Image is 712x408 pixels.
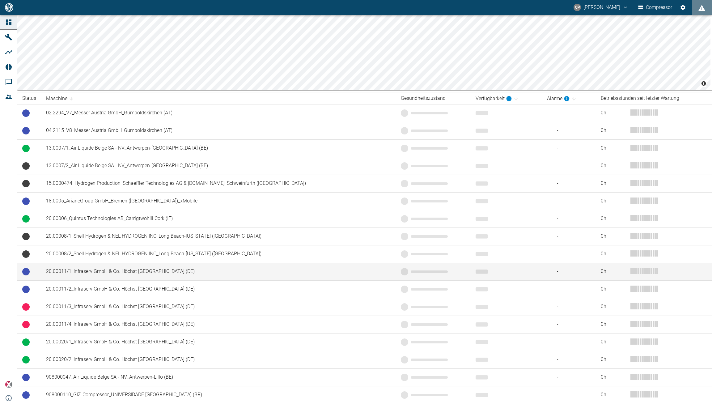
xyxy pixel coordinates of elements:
[22,215,30,223] span: Betrieb
[41,157,396,175] td: 13.0007/2_Air Liquide Belge SA - NV_Antwerpen-[GEOGRAPHIC_DATA] (BE)
[601,338,625,346] div: 0 h
[41,104,396,122] td: 02.2294_V7_Messer Austria GmbH_Gumpoldskirchen (AT)
[601,374,625,381] div: 0 h
[677,2,689,13] button: Einstellungen
[4,3,14,11] img: logo
[601,268,625,275] div: 0 h
[22,198,30,205] span: Betriebsbereit
[46,95,75,102] span: Maschine
[547,95,570,102] div: berechnet für die letzten 7 Tage
[396,93,471,104] th: Gesundheitszustand
[41,280,396,298] td: 20.00011/2_Infraserv GmbH & Co. Höchst [GEOGRAPHIC_DATA] (DE)
[547,180,591,187] span: -
[547,321,591,328] span: -
[574,4,581,11] div: CP
[601,233,625,240] div: 0 h
[547,374,591,381] span: -
[41,227,396,245] td: 20.00008/1_Shell Hydrogen & NEL HYDROGEN INC_Long Beach-[US_STATE] ([GEOGRAPHIC_DATA])
[601,162,625,169] div: 0 h
[22,180,30,187] span: Keine Daten
[601,180,625,187] div: 0 h
[17,93,41,104] th: Status
[22,374,30,381] span: Betriebsbereit
[22,250,30,258] span: Keine Daten
[22,321,30,328] span: Ungeplanter Stillstand
[22,268,30,275] span: Betriebsbereit
[22,356,30,363] span: Betrieb
[547,145,591,152] span: -
[5,381,12,388] img: Xplore Logo
[41,210,396,227] td: 20.00006_Quintus Technologies AB_Carrigtwohill Cork (IE)
[601,127,625,134] div: 0 h
[41,316,396,333] td: 20.00011/4_Infraserv GmbH & Co. Höchst [GEOGRAPHIC_DATA] (DE)
[22,286,30,293] span: Betriebsbereit
[22,303,30,311] span: Ungeplanter Stillstand
[41,192,396,210] td: 18.0005_ArianeGroup GmbH_Bremen ([GEOGRAPHIC_DATA])_xMobile
[596,93,712,104] th: Betriebsstunden seit letzter Wartung
[22,162,30,170] span: Keine Daten
[547,268,591,275] span: -
[22,109,30,117] span: Betriebsbereit
[547,162,591,169] span: -
[476,95,512,102] div: berechnet für die letzten 7 Tage
[547,286,591,293] span: -
[22,391,30,399] span: Betriebsbereit
[41,175,396,192] td: 15.0000474_Hydrogen Production_Schaeffler Technologies AG & [DOMAIN_NAME]_Schweinfurth ([GEOGRAPH...
[547,356,591,363] span: -
[601,250,625,257] div: 0 h
[637,2,674,13] button: Compressor
[41,368,396,386] td: 908000047_Air Liquide Belge SA - NV_Antwerpen-Lillo (BE)
[22,233,30,240] span: Keine Daten
[601,321,625,328] div: 0 h
[41,351,396,368] td: 20.00020/2_Infraserv GmbH & Co. Höchst [GEOGRAPHIC_DATA] (DE)
[547,233,591,240] span: -
[41,263,396,280] td: 20.00011/1_Infraserv GmbH & Co. Höchst [GEOGRAPHIC_DATA] (DE)
[547,198,591,205] span: -
[22,127,30,134] span: Betriebsbereit
[41,386,396,404] td: 908000110_GIZ-Compressor_UNIVERSIDADE [GEOGRAPHIC_DATA] (BR)
[601,391,625,398] div: 0 h
[41,122,396,139] td: 04.2115_V8_Messer Austria GmbH_Gumpoldskirchen (AT)
[41,245,396,263] td: 20.00008/2_Shell Hydrogen & NEL HYDROGEN INC_Long Beach-[US_STATE] ([GEOGRAPHIC_DATA])
[601,145,625,152] div: 0 h
[22,338,30,346] span: Betrieb
[22,145,30,152] span: Betrieb
[601,198,625,205] div: 0 h
[601,303,625,310] div: 0 h
[41,333,396,351] td: 20.00020/1_Infraserv GmbH & Co. Höchst [GEOGRAPHIC_DATA] (DE)
[573,2,629,13] button: christoph.palm@neuman-esser.com
[547,391,591,398] span: -
[547,250,591,257] span: -
[547,215,591,222] span: -
[547,338,591,346] span: -
[547,127,591,134] span: -
[41,139,396,157] td: 13.0007/1_Air Liquide Belge SA - NV_Antwerpen-[GEOGRAPHIC_DATA] (BE)
[601,356,625,363] div: 0 h
[547,109,591,117] span: -
[601,215,625,222] div: 0 h
[601,286,625,293] div: 0 h
[601,109,625,117] div: 0 h
[547,303,591,310] span: -
[41,298,396,316] td: 20.00011/3_Infraserv GmbH & Co. Höchst [GEOGRAPHIC_DATA] (DE)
